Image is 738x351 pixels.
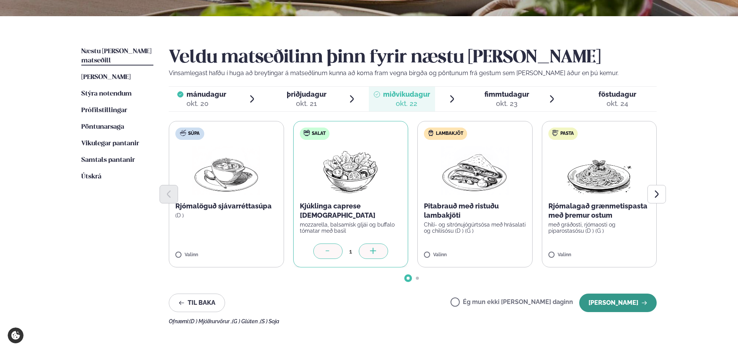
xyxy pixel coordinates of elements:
a: [PERSON_NAME] [81,73,131,82]
span: Pöntunarsaga [81,124,124,130]
p: (D ) [175,212,277,218]
div: okt. 23 [484,99,529,108]
img: Salad.png [316,146,385,195]
p: Chilí- og sítrónujógúrtsósa með hrásalati og chilísósu (D ) (G ) [424,222,526,234]
span: Pasta [560,131,574,137]
a: Cookie settings [8,327,24,343]
p: Pitabrauð með ristuðu lambakjöti [424,202,526,220]
a: Stýra notendum [81,89,132,99]
p: Rjómalagað grænmetispasta með þremur ostum [548,202,651,220]
span: Go to slide 1 [407,277,410,280]
p: mozzarella, balsamísk gljái og buffalo tómatar með basil [300,222,402,234]
a: Pöntunarsaga [81,123,124,132]
div: okt. 22 [383,99,430,108]
button: Previous slide [160,185,178,203]
button: Next slide [647,185,666,203]
span: (S ) Soja [260,318,279,324]
img: pasta.svg [552,130,558,136]
a: Vikulegar pantanir [81,139,139,148]
a: Útskrá [81,172,101,181]
p: með gráðosti, rjómaosti og piparostasósu (D ) (G ) [548,222,651,234]
span: þriðjudagur [287,90,326,98]
span: föstudagur [598,90,636,98]
span: (G ) Glúten , [232,318,260,324]
span: Súpa [188,131,200,137]
span: [PERSON_NAME] [81,74,131,81]
div: okt. 21 [287,99,326,108]
p: Vinsamlegast hafðu í huga að breytingar á matseðlinum kunna að koma fram vegna birgða og pöntunum... [169,69,657,78]
span: Go to slide 2 [416,277,419,280]
img: soup.svg [180,130,186,136]
img: salad.svg [304,130,310,136]
span: Salat [312,131,326,137]
h2: Veldu matseðilinn þinn fyrir næstu [PERSON_NAME] [169,47,657,69]
a: Prófílstillingar [81,106,127,115]
span: Næstu [PERSON_NAME] matseðill [81,48,151,64]
span: Prófílstillingar [81,107,127,114]
p: Rjómalöguð sjávarréttasúpa [175,202,277,211]
div: 1 [343,247,359,256]
div: okt. 24 [598,99,636,108]
span: Útskrá [81,173,101,180]
img: Quesadilla.png [441,146,509,195]
img: Spagetti.png [565,146,633,195]
span: Vikulegar pantanir [81,140,139,147]
a: Samtals pantanir [81,156,135,165]
button: Til baka [169,294,225,312]
span: mánudagur [187,90,226,98]
div: okt. 20 [187,99,226,108]
p: Kjúklinga caprese [DEMOGRAPHIC_DATA] [300,202,402,220]
img: Soup.png [192,146,260,195]
span: miðvikudagur [383,90,430,98]
span: Stýra notendum [81,91,132,97]
span: (D ) Mjólkurvörur , [189,318,232,324]
span: fimmtudagur [484,90,529,98]
button: [PERSON_NAME] [579,294,657,312]
img: Lamb.svg [428,130,434,136]
span: Lambakjöt [436,131,463,137]
div: Ofnæmi: [169,318,657,324]
a: Næstu [PERSON_NAME] matseðill [81,47,153,65]
span: Samtals pantanir [81,157,135,163]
